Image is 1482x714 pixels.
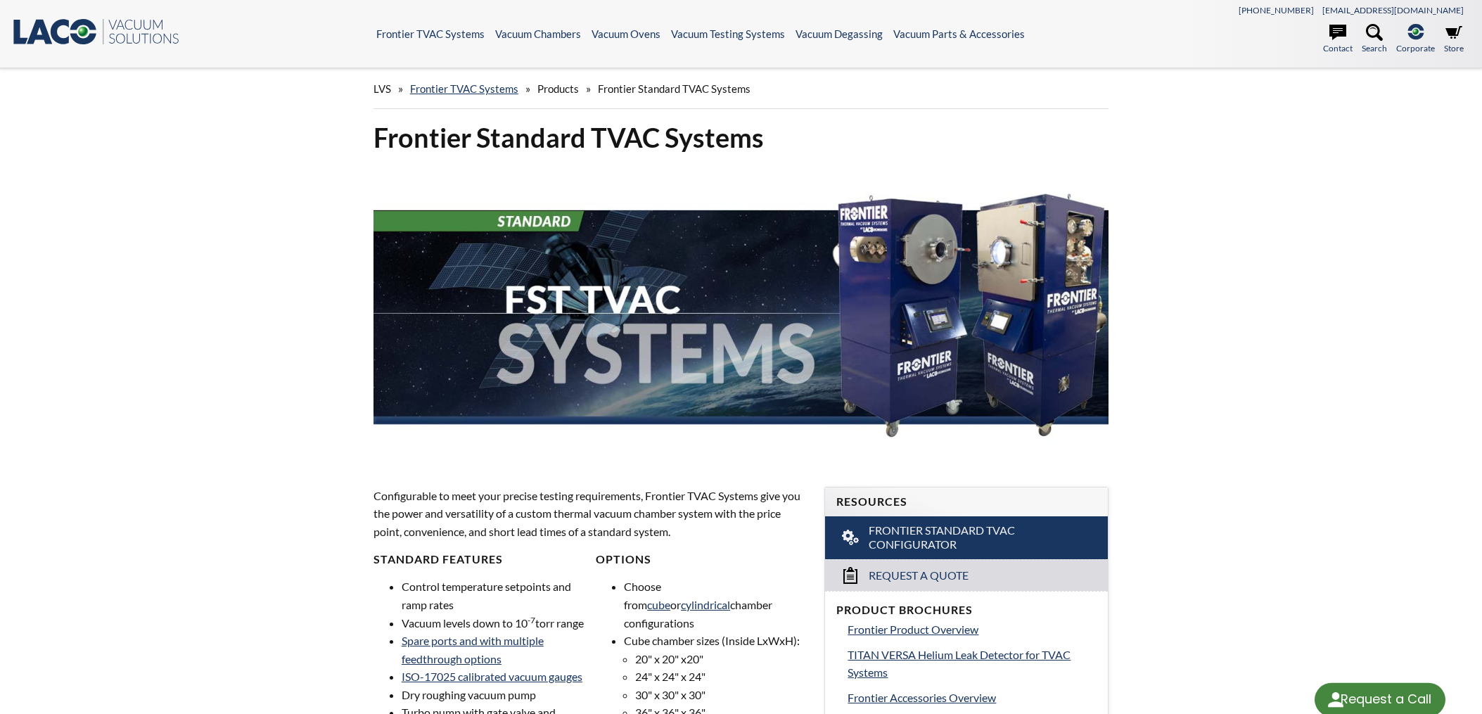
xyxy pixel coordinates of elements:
[402,634,544,665] a: Spare ports and with multiple feedthrough options
[624,578,807,632] li: Choose from or chamber configurations
[869,523,1068,553] span: Frontier Standard TVAC Configurator
[1239,5,1314,15] a: [PHONE_NUMBER]
[825,516,1108,560] a: Frontier Standard TVAC Configurator
[1324,689,1347,711] img: round button
[592,27,660,40] a: Vacuum Ovens
[373,552,585,567] h4: Standard Features
[635,668,807,686] li: 24" x 24" x 24"
[848,623,978,636] span: Frontier Product Overview
[1323,24,1353,55] a: Contact
[836,495,1097,509] h4: Resources
[848,646,1097,682] a: TITAN VERSA Helium Leak Detector for TVAC Systems
[402,614,585,632] li: Vacuum levels down to 10 torr range
[528,615,535,625] sup: -7
[373,487,808,541] p: Configurable to meet your precise testing requirements, Frontier TVAC Systems give you the power ...
[893,27,1025,40] a: Vacuum Parts & Accessories
[402,670,582,683] a: ISO-17025 calibrated vacuum gauges
[410,82,518,95] a: Frontier TVAC Systems
[1322,5,1464,15] a: [EMAIL_ADDRESS][DOMAIN_NAME]
[647,598,670,611] a: cube
[848,691,996,704] span: Frontier Accessories Overview
[373,120,1109,155] h1: Frontier Standard TVAC Systems
[848,689,1097,707] a: Frontier Accessories Overview
[376,27,485,40] a: Frontier TVAC Systems
[598,82,750,95] span: Frontier Standard TVAC Systems
[537,82,579,95] span: Products
[635,686,807,704] li: 30" x 30" x 30"
[848,620,1097,639] a: Frontier Product Overview
[373,82,391,95] span: LVS
[373,166,1109,460] img: FST TVAC Systems header
[1444,24,1464,55] a: Store
[681,598,730,611] a: cylindrical
[836,603,1097,618] h4: Product Brochures
[796,27,883,40] a: Vacuum Degassing
[596,552,807,567] h4: Options
[402,686,585,704] li: Dry roughing vacuum pump
[825,559,1108,591] a: Request a Quote
[671,27,785,40] a: Vacuum Testing Systems
[635,650,807,668] li: 20" x 20" x20"
[1362,24,1387,55] a: Search
[848,648,1071,680] span: TITAN VERSA Helium Leak Detector for TVAC Systems
[402,578,585,613] li: Control temperature setpoints and ramp rates
[1396,42,1435,55] span: Corporate
[869,568,969,583] span: Request a Quote
[373,69,1109,109] div: » » »
[495,27,581,40] a: Vacuum Chambers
